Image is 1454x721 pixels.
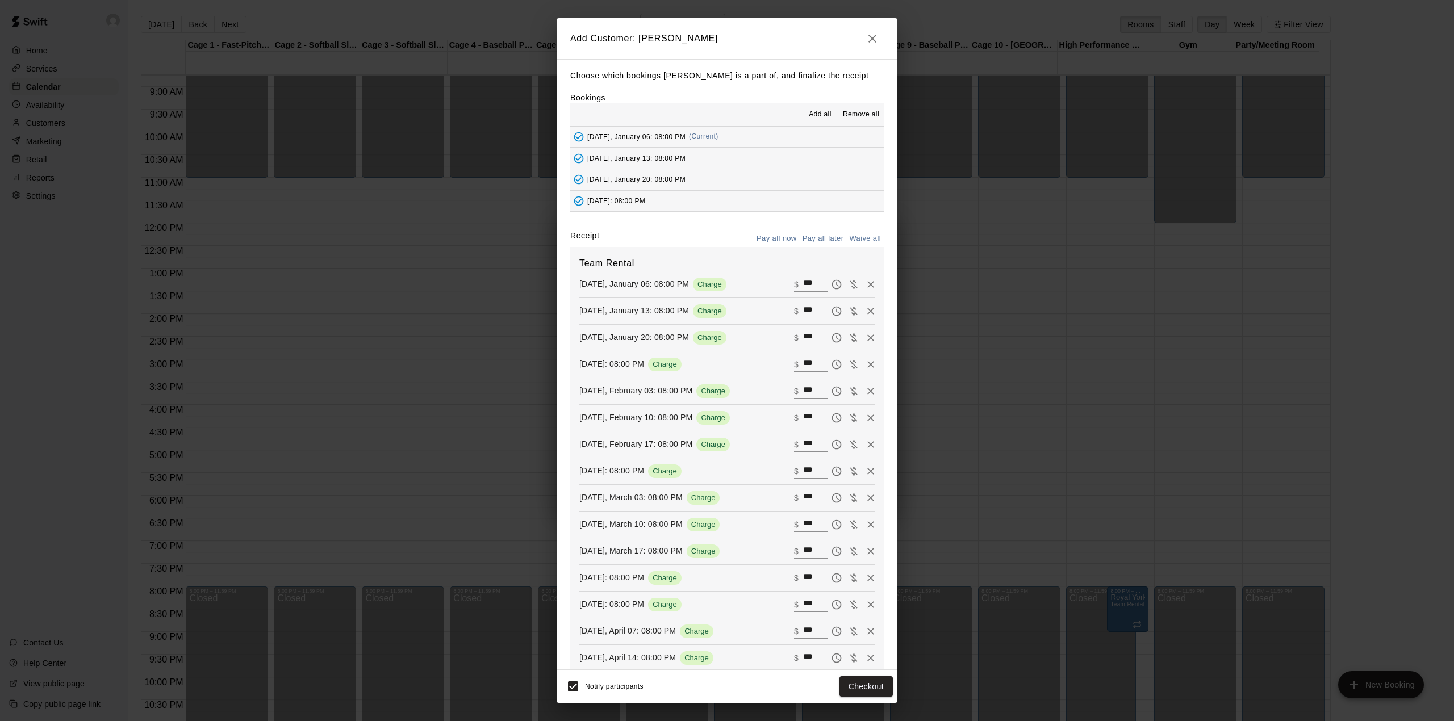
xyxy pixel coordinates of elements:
span: Charge [680,627,713,635]
span: Pay later [828,332,845,342]
button: Remove [862,329,879,346]
span: Waive payment [845,359,862,368]
button: Remove all [838,106,884,124]
p: [DATE], February 10: 08:00 PM [579,412,692,423]
span: Charge [648,600,682,609]
span: Pay later [828,572,845,582]
span: Pay later [828,412,845,422]
button: Remove [862,303,879,320]
button: Added - Collect Payment[DATE], January 06: 08:00 PM(Current) [570,127,884,148]
span: Charge [648,360,682,368]
p: $ [794,519,799,530]
span: Charge [648,467,682,475]
p: [DATE], March 17: 08:00 PM [579,545,683,556]
span: Notify participants [585,682,644,690]
h6: Team Rental [579,256,875,271]
button: Remove [862,596,879,613]
button: Remove [862,383,879,400]
span: Pay later [828,305,845,315]
span: Pay later [828,492,845,502]
span: Pay later [828,359,845,368]
span: Charge [693,280,726,288]
button: Added - Collect Payment[DATE], January 20: 08:00 PM [570,169,884,190]
button: Waive all [846,230,884,248]
p: $ [794,359,799,370]
p: $ [794,492,799,504]
label: Receipt [570,230,599,248]
span: Waive payment [845,385,862,395]
span: [DATE], January 20: 08:00 PM [587,175,686,183]
p: [DATE]: 08:00 PM [579,598,644,610]
p: $ [794,466,799,477]
p: $ [794,599,799,610]
span: Pay later [828,599,845,609]
span: Pay later [828,279,845,288]
span: Charge [687,547,720,555]
p: $ [794,305,799,317]
button: Checkout [839,676,893,697]
p: $ [794,572,799,584]
span: Add all [809,109,832,120]
p: $ [794,279,799,290]
span: Waive payment [845,305,862,315]
span: Charge [693,307,726,315]
button: Added - Collect Payment [570,171,587,188]
span: (Current) [689,132,718,140]
p: $ [794,412,799,424]
p: [DATE]: 08:00 PM [579,465,644,476]
button: Added - Collect Payment [570,192,587,209]
button: Remove [862,516,879,533]
button: Added - Collect Payment[DATE], January 13: 08:00 PM [570,148,884,169]
button: Remove [862,489,879,506]
button: Remove [862,276,879,293]
button: Remove [862,623,879,640]
span: Pay later [828,385,845,395]
span: Waive payment [845,599,862,609]
span: Waive payment [845,439,862,448]
button: Pay all now [754,230,800,248]
span: Pay later [828,439,845,448]
p: $ [794,385,799,397]
button: Added - Collect Payment [570,150,587,167]
p: $ [794,546,799,557]
span: Waive payment [845,332,862,342]
p: [DATE], February 03: 08:00 PM [579,385,692,396]
button: Remove [862,463,879,480]
span: Pay later [828,652,845,662]
p: [DATE]: 08:00 PM [579,358,644,370]
p: [DATE], April 14: 08:00 PM [579,652,676,663]
p: Choose which bookings [PERSON_NAME] is a part of, and finalize the receipt [570,69,884,83]
span: Charge [693,333,726,342]
p: [DATE], March 10: 08:00 PM [579,518,683,530]
p: [DATE], January 06: 08:00 PM [579,278,689,290]
button: Remove [862,356,879,373]
p: [DATE], March 03: 08:00 PM [579,492,683,503]
p: [DATE], January 13: 08:00 PM [579,305,689,316]
span: Waive payment [845,466,862,475]
span: Waive payment [845,412,862,422]
span: Waive payment [845,626,862,635]
span: Pay later [828,626,845,635]
span: [DATE]: 08:00 PM [587,196,645,204]
span: Waive payment [845,279,862,288]
p: [DATE], January 20: 08:00 PM [579,332,689,343]
span: Charge [687,520,720,529]
span: Charge [696,387,730,395]
p: $ [794,332,799,343]
p: $ [794,439,799,450]
span: Waive payment [845,492,862,502]
span: Waive payment [845,652,862,662]
span: Pay later [828,546,845,555]
button: Remove [862,543,879,560]
h2: Add Customer: [PERSON_NAME] [557,18,897,59]
span: Waive payment [845,519,862,529]
span: [DATE], January 06: 08:00 PM [587,132,686,140]
button: Added - Collect Payment[DATE]: 08:00 PM [570,191,884,212]
span: Charge [687,493,720,502]
span: Waive payment [845,572,862,582]
span: Charge [696,440,730,448]
span: Pay later [828,519,845,529]
p: $ [794,652,799,664]
span: Remove all [843,109,879,120]
button: Added - Collect Payment [570,128,587,145]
